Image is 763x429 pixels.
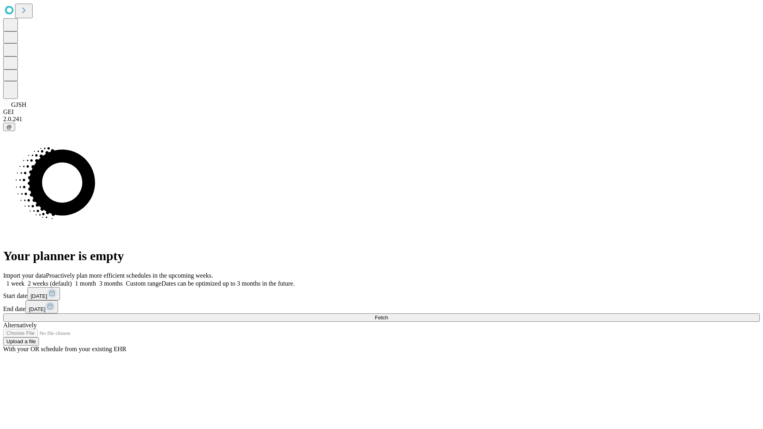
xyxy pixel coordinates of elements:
button: Fetch [3,313,760,322]
span: Custom range [126,280,161,287]
button: Upload a file [3,337,39,346]
span: 1 week [6,280,25,287]
button: [DATE] [27,287,60,300]
span: 2 weeks (default) [28,280,72,287]
button: @ [3,123,15,131]
div: Start date [3,287,760,300]
span: Fetch [375,315,388,321]
div: 2.0.241 [3,116,760,123]
h1: Your planner is empty [3,249,760,263]
span: Dates can be optimized up to 3 months in the future. [161,280,294,287]
div: End date [3,300,760,313]
span: With your OR schedule from your existing EHR [3,346,126,352]
span: Import your data [3,272,46,279]
span: Alternatively [3,322,37,329]
span: [DATE] [31,293,47,299]
span: GJSH [11,101,26,108]
span: [DATE] [29,306,45,312]
span: @ [6,124,12,130]
span: 1 month [75,280,96,287]
div: GEI [3,108,760,116]
span: Proactively plan more efficient schedules in the upcoming weeks. [46,272,213,279]
span: 3 months [99,280,123,287]
button: [DATE] [25,300,58,313]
